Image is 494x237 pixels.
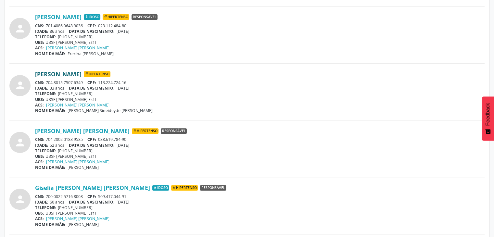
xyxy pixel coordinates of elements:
span: NOME DA MÃE: [35,51,65,56]
span: Responsável [200,185,226,191]
span: Responsável [132,14,158,20]
i: person [14,80,26,91]
span: DATA DE NASCIMENTO: [69,143,115,148]
span: Hipertenso [103,14,129,20]
span: ACS: [35,216,44,221]
span: UBS: [35,154,44,159]
span: 509.417.044-91 [98,194,126,199]
span: TELEFONE: [35,148,57,154]
span: Responsável [161,128,187,134]
span: Feedback [485,103,491,126]
span: CPF: [87,23,96,29]
span: ACS: [35,159,44,165]
span: TELEFONE: [35,34,57,40]
span: Idoso [84,14,100,20]
span: IDADE: [35,29,48,34]
span: TELEFONE: [35,205,57,210]
div: UBSF [PERSON_NAME] Esf I [35,210,485,216]
div: 701 4086 0643 9036 [35,23,485,29]
span: Hipertenso [84,71,110,77]
a: [PERSON_NAME] [PERSON_NAME] [46,45,109,51]
div: UBSF [PERSON_NAME] Esf I [35,40,485,45]
div: [PHONE_NUMBER] [35,34,485,40]
div: [PHONE_NUMBER] [35,205,485,210]
span: NOME DA MÃE: [35,108,65,113]
span: [PERSON_NAME] [68,165,99,170]
a: [PERSON_NAME] [35,13,82,20]
a: [PERSON_NAME] [PERSON_NAME] [46,102,109,108]
span: 038.619.784-90 [98,137,126,142]
i: person [14,23,26,34]
span: Hipertenso [132,128,158,134]
a: [PERSON_NAME] [PERSON_NAME] [46,159,109,165]
span: CNS: [35,23,44,29]
button: Feedback - Mostrar pesquisa [482,96,494,141]
span: [DATE] [117,29,129,34]
a: [PERSON_NAME] [PERSON_NAME] [46,216,109,221]
span: NOME DA MÃE: [35,165,65,170]
div: [PHONE_NUMBER] [35,91,485,96]
div: [PHONE_NUMBER] [35,148,485,154]
span: DATA DE NASCIMENTO: [69,85,115,91]
a: Giselia [PERSON_NAME] [PERSON_NAME] [35,184,150,191]
span: 113.224.724-16 [98,80,126,85]
div: 86 anos [35,29,485,34]
span: [DATE] [117,199,129,205]
div: 700 0022 5716 8008 [35,194,485,199]
span: Idoso [152,185,169,191]
span: [PERSON_NAME] [68,222,99,227]
div: 33 anos [35,85,485,91]
span: TELEFONE: [35,91,57,96]
span: UBS: [35,97,44,102]
div: UBSF [PERSON_NAME] Esf I [35,154,485,159]
span: ACS: [35,102,44,108]
a: [PERSON_NAME] [PERSON_NAME] [35,127,130,134]
div: 60 anos [35,199,485,205]
span: CNS: [35,194,44,199]
div: 704 2002 0183 9585 [35,137,485,142]
span: [DATE] [117,143,129,148]
span: DATA DE NASCIMENTO: [69,29,115,34]
span: DATA DE NASCIMENTO: [69,199,115,205]
span: UBS: [35,40,44,45]
i: person [14,193,26,205]
span: [PERSON_NAME] Sineideyde [PERSON_NAME] [68,108,153,113]
span: CNS: [35,137,44,142]
a: [PERSON_NAME] [35,70,82,78]
div: 704 8015 7507 6349 [35,80,485,85]
span: CPF: [87,194,96,199]
span: Erecina [PERSON_NAME] [68,51,114,56]
div: 52 anos [35,143,485,148]
span: NOME DA MÃE: [35,222,65,227]
span: IDADE: [35,199,48,205]
div: UBSF [PERSON_NAME] Esf I [35,97,485,102]
span: CPF: [87,137,96,142]
span: CPF: [87,80,96,85]
span: UBS: [35,210,44,216]
span: CNS: [35,80,44,85]
span: Hipertenso [171,185,198,191]
span: IDADE: [35,85,48,91]
span: IDADE: [35,143,48,148]
span: [DATE] [117,85,129,91]
i: person [14,137,26,148]
span: 023.112.484-80 [98,23,126,29]
span: ACS: [35,45,44,51]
